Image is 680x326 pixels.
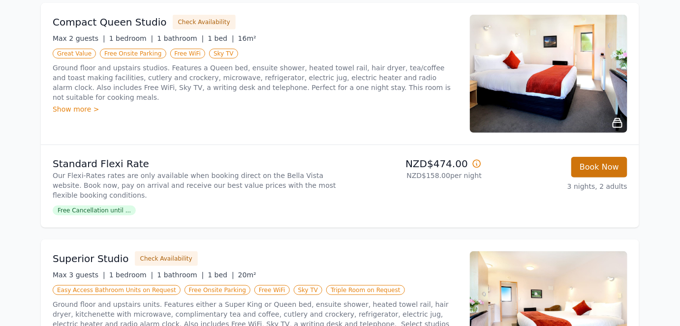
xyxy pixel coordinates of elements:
span: 1 bedroom | [109,34,154,42]
span: 1 bedroom | [109,271,154,279]
span: Free WiFi [170,49,206,59]
p: NZD$474.00 [344,157,482,171]
p: NZD$158.00 per night [344,171,482,180]
span: Free Onsite Parking [100,49,166,59]
button: Check Availability [135,251,198,266]
button: Book Now [571,157,627,178]
div: Show more > [53,104,458,114]
span: 20m² [238,271,256,279]
span: Max 3 guests | [53,271,105,279]
span: Free Onsite Parking [185,285,250,295]
span: Triple Room on Request [326,285,404,295]
span: Free WiFi [254,285,290,295]
p: Standard Flexi Rate [53,157,336,171]
p: Ground floor and upstairs studios. Features a Queen bed, ensuite shower, heated towel rail, hair ... [53,63,458,102]
span: 1 bathroom | [157,34,204,42]
h3: Superior Studio [53,252,129,266]
span: 16m² [238,34,256,42]
span: 1 bed | [208,34,234,42]
h3: Compact Queen Studio [53,15,167,29]
span: Sky TV [209,49,238,59]
span: Max 2 guests | [53,34,105,42]
button: Check Availability [173,15,236,30]
span: Easy Access Bathroom Units on Request [53,285,181,295]
span: Sky TV [294,285,323,295]
span: 1 bathroom | [157,271,204,279]
p: Our Flexi-Rates rates are only available when booking direct on the Bella Vista website. Book now... [53,171,336,200]
span: 1 bed | [208,271,234,279]
span: Free Cancellation until ... [53,206,136,215]
p: 3 nights, 2 adults [490,181,627,191]
span: Great Value [53,49,96,59]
